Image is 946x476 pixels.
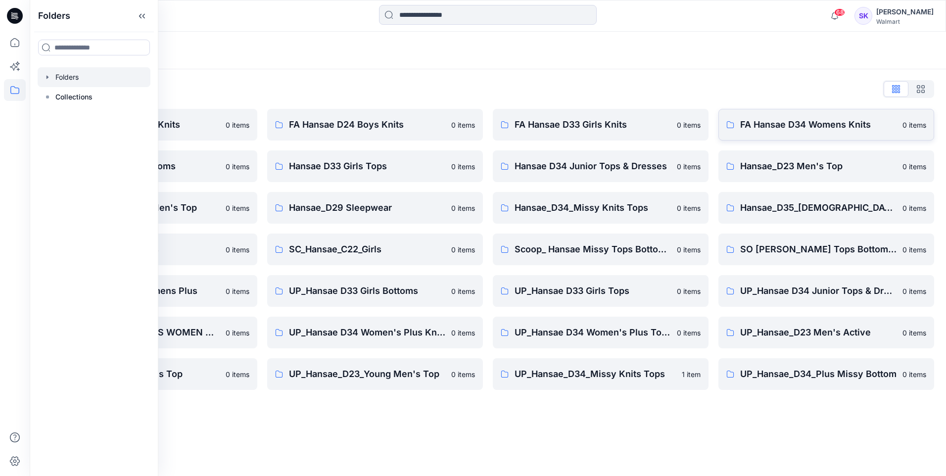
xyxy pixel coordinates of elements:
[289,284,445,298] p: UP_Hansae D33 Girls Bottoms
[267,358,483,390] a: UP_Hansae_D23_Young Men's Top0 items
[677,244,701,255] p: 0 items
[267,275,483,307] a: UP_Hansae D33 Girls Bottoms0 items
[902,203,926,213] p: 0 items
[267,317,483,348] a: UP_Hansae D34 Women's Plus Knits0 items
[515,326,671,339] p: UP_Hansae D34 Women's Plus Tops
[226,328,249,338] p: 0 items
[515,118,671,132] p: FA Hansae D33 Girls Knits
[493,234,709,265] a: Scoop_ Hansae Missy Tops Bottoms Dress0 items
[226,203,249,213] p: 0 items
[854,7,872,25] div: SK
[267,192,483,224] a: Hansae_D29 Sleepwear0 items
[493,109,709,141] a: FA Hansae D33 Girls Knits0 items
[902,120,926,130] p: 0 items
[515,201,671,215] p: Hansae_D34_Missy Knits Tops
[677,328,701,338] p: 0 items
[493,317,709,348] a: UP_Hansae D34 Women's Plus Tops0 items
[226,161,249,172] p: 0 items
[451,120,475,130] p: 0 items
[718,234,934,265] a: SO [PERSON_NAME] Tops Bottoms Dresses0 items
[718,150,934,182] a: Hansae_D23 Men's Top0 items
[267,150,483,182] a: Hansae D33 Girls Tops0 items
[493,275,709,307] a: UP_Hansae D33 Girls Tops0 items
[493,150,709,182] a: Hansae D34 Junior Tops & Dresses0 items
[493,192,709,224] a: Hansae_D34_Missy Knits Tops0 items
[740,367,897,381] p: UP_Hansae_D34_Plus Missy Bottom
[451,203,475,213] p: 0 items
[55,91,93,103] p: Collections
[682,369,701,380] p: 1 item
[226,244,249,255] p: 0 items
[718,192,934,224] a: Hansae_D35_[DEMOGRAPHIC_DATA] Plus Tops & Dresses0 items
[740,242,897,256] p: SO [PERSON_NAME] Tops Bottoms Dresses
[451,369,475,380] p: 0 items
[289,242,445,256] p: SC_Hansae_C22_Girls
[718,275,934,307] a: UP_Hansae D34 Junior Tops & Dresses0 items
[515,159,671,173] p: Hansae D34 Junior Tops & Dresses
[289,367,445,381] p: UP_Hansae_D23_Young Men's Top
[740,118,897,132] p: FA Hansae D34 Womens Knits
[289,201,445,215] p: Hansae_D29 Sleepwear
[902,161,926,172] p: 0 items
[740,201,897,215] p: Hansae_D35_[DEMOGRAPHIC_DATA] Plus Tops & Dresses
[834,8,845,16] span: 68
[515,284,671,298] p: UP_Hansae D33 Girls Tops
[876,18,934,25] div: Walmart
[289,118,445,132] p: FA Hansae D24 Boys Knits
[740,326,897,339] p: UP_Hansae_D23 Men's Active
[677,120,701,130] p: 0 items
[451,328,475,338] p: 0 items
[289,159,445,173] p: Hansae D33 Girls Tops
[902,244,926,255] p: 0 items
[718,109,934,141] a: FA Hansae D34 Womens Knits0 items
[493,358,709,390] a: UP_Hansae_D34_Missy Knits Tops1 item
[740,284,897,298] p: UP_Hansae D34 Junior Tops & Dresses
[226,369,249,380] p: 0 items
[515,367,676,381] p: UP_Hansae_D34_Missy Knits Tops
[451,244,475,255] p: 0 items
[267,109,483,141] a: FA Hansae D24 Boys Knits0 items
[677,286,701,296] p: 0 items
[677,203,701,213] p: 0 items
[718,317,934,348] a: UP_Hansae_D23 Men's Active0 items
[289,326,445,339] p: UP_Hansae D34 Women's Plus Knits
[515,242,671,256] p: Scoop_ Hansae Missy Tops Bottoms Dress
[226,286,249,296] p: 0 items
[902,328,926,338] p: 0 items
[451,286,475,296] p: 0 items
[740,159,897,173] p: Hansae_D23 Men's Top
[226,120,249,130] p: 0 items
[902,369,926,380] p: 0 items
[876,6,934,18] div: [PERSON_NAME]
[718,358,934,390] a: UP_Hansae_D34_Plus Missy Bottom0 items
[677,161,701,172] p: 0 items
[267,234,483,265] a: SC_Hansae_C22_Girls0 items
[902,286,926,296] p: 0 items
[451,161,475,172] p: 0 items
